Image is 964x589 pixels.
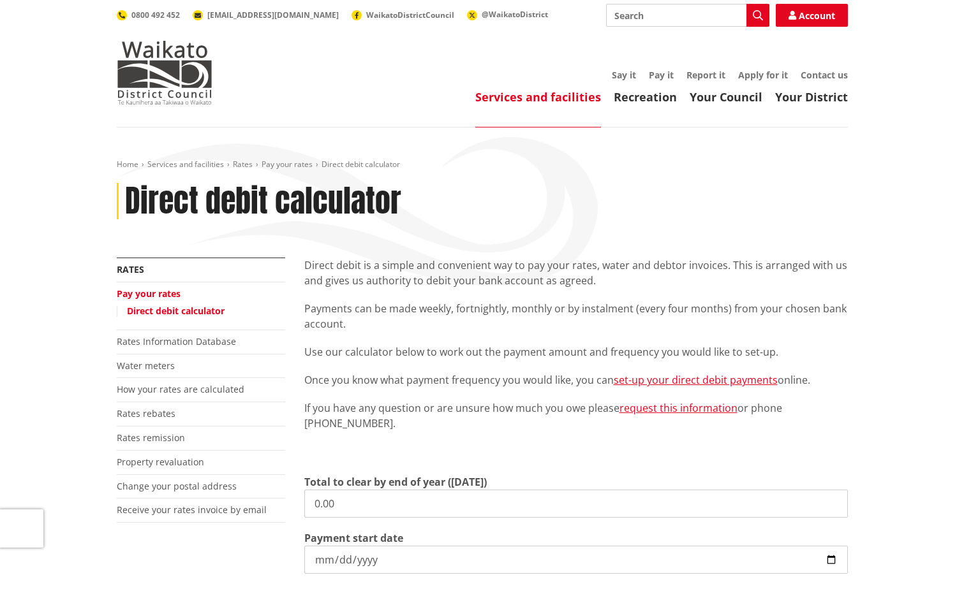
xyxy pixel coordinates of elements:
[207,10,339,20] span: [EMAIL_ADDRESS][DOMAIN_NAME]
[619,401,738,415] a: request this information
[117,41,212,105] img: Waikato District Council - Te Kaunihera aa Takiwaa o Waikato
[614,373,778,387] a: set-up your direct debit payments
[686,69,725,81] a: Report it
[304,344,848,360] p: Use our calculator below to work out the payment amount and frequency you would like to set-up.
[304,474,487,490] label: Total to clear by end of year ([DATE])
[475,89,601,105] a: Services and facilities
[304,258,848,288] p: Direct debit is a simple and convenient way to pay your rates, water and debtor invoices. This is...
[606,4,769,27] input: Search input
[366,10,454,20] span: WaikatoDistrictCouncil
[233,159,253,170] a: Rates
[304,530,403,546] label: Payment start date
[147,159,224,170] a: Services and facilities
[117,407,175,419] a: Rates rebates
[193,10,339,20] a: [EMAIL_ADDRESS][DOMAIN_NAME]
[775,89,848,105] a: Your District
[612,69,636,81] a: Say it
[482,9,548,20] span: @WaikatoDistrict
[117,159,848,170] nav: breadcrumb
[117,287,181,300] a: Pay your rates
[262,159,313,170] a: Pay your rates
[117,360,175,372] a: Water meters
[117,335,236,347] a: Rates Information Database
[117,480,237,492] a: Change your postal address
[117,432,185,444] a: Rates remission
[117,10,180,20] a: 0800 492 452
[117,456,204,468] a: Property revaluation
[614,89,677,105] a: Recreation
[690,89,762,105] a: Your Council
[125,183,401,220] h1: Direct debit calculator
[304,372,848,388] p: Once you know what payment frequency you would like, you can online.
[649,69,674,81] a: Pay it
[117,504,267,516] a: Receive your rates invoice by email
[801,69,848,81] a: Contact us
[131,10,180,20] span: 0800 492 452
[117,383,244,395] a: How your rates are calculated
[304,400,848,431] p: If you have any question or are unsure how much you owe please or phone [PHONE_NUMBER].
[352,10,454,20] a: WaikatoDistrictCouncil
[776,4,848,27] a: Account
[117,263,144,275] a: Rates
[117,159,138,170] a: Home
[127,305,225,317] a: Direct debit calculator
[738,69,788,81] a: Apply for it
[467,9,548,20] a: @WaikatoDistrict
[304,301,848,331] p: Payments can be made weekly, fortnightly, monthly or by instalment (every four months) from your ...
[322,159,400,170] span: Direct debit calculator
